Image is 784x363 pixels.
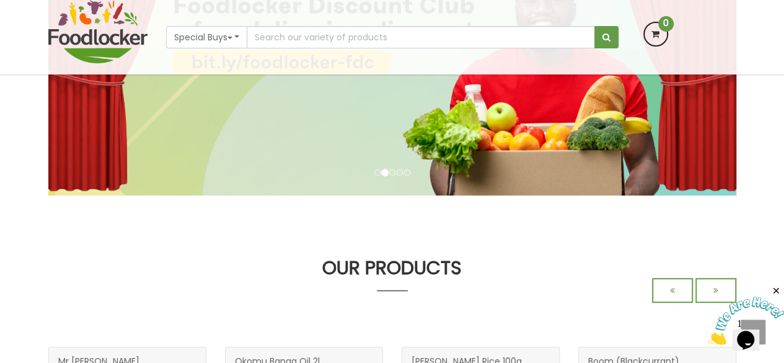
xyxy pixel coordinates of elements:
span: 1 [5,5,10,16]
iframe: chat widget [707,285,784,344]
h3: OUR PRODUCTS [48,258,736,278]
span: 0 [658,16,674,32]
button: Special Buys [166,26,248,48]
input: Search our variety of products [247,26,594,48]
